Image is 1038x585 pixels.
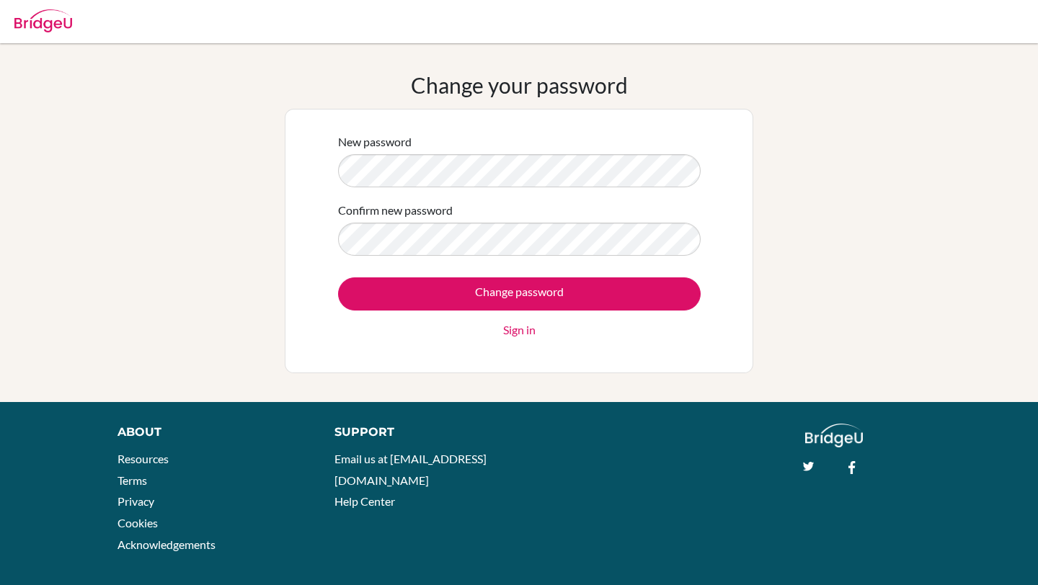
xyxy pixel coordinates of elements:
a: Help Center [334,494,395,508]
img: logo_white@2x-f4f0deed5e89b7ecb1c2cc34c3e3d731f90f0f143d5ea2071677605dd97b5244.png [805,424,864,447]
a: Email us at [EMAIL_ADDRESS][DOMAIN_NAME] [334,452,487,487]
label: New password [338,133,412,151]
input: Change password [338,277,701,311]
div: Support [334,424,505,441]
h1: Change your password [411,72,628,98]
div: About [117,424,302,441]
label: Confirm new password [338,202,453,219]
a: Acknowledgements [117,537,216,551]
a: Cookies [117,516,158,530]
a: Privacy [117,494,154,508]
a: Terms [117,473,147,487]
a: Resources [117,452,169,465]
a: Sign in [503,321,536,339]
img: Bridge-U [14,9,72,32]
